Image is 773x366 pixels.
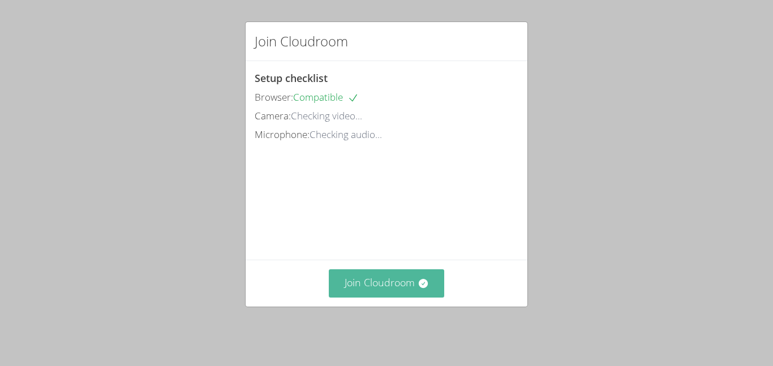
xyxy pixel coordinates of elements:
span: Microphone: [255,128,310,141]
h2: Join Cloudroom [255,31,348,51]
span: Checking audio... [310,128,382,141]
span: Checking video... [291,109,362,122]
span: Setup checklist [255,71,328,85]
span: Compatible [293,91,359,104]
span: Camera: [255,109,291,122]
button: Join Cloudroom [329,269,445,297]
span: Browser: [255,91,293,104]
